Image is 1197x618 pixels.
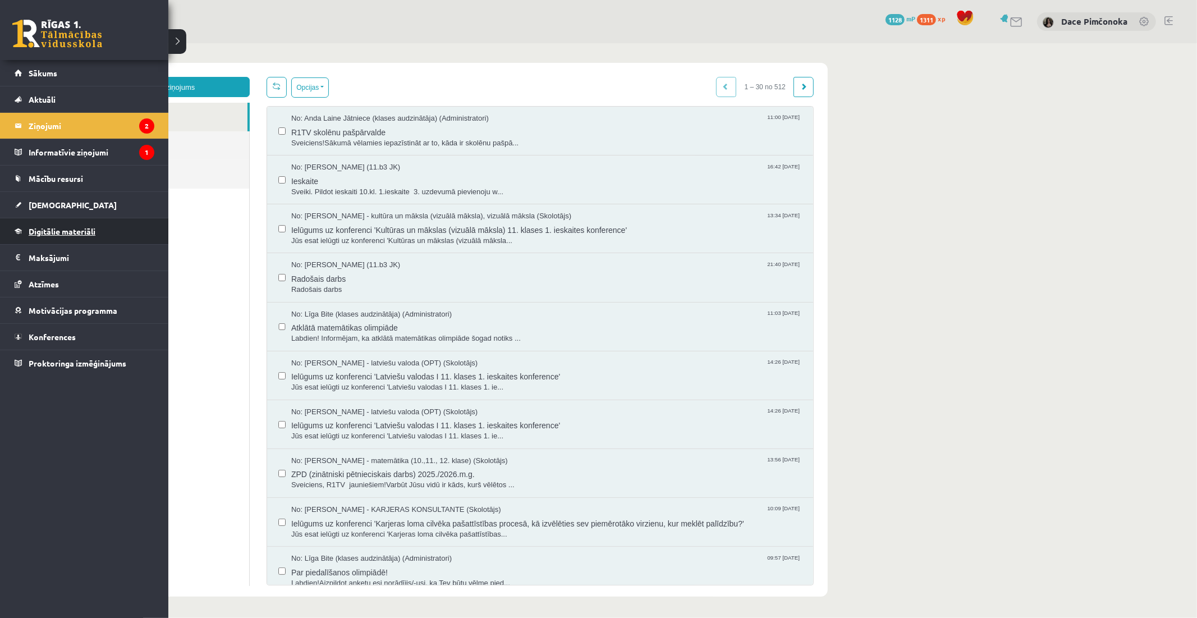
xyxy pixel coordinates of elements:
[246,535,757,546] span: Labdien!Aizpildot anketu esi norādījis/-usi, ka Tev būtu vēlme pied...
[29,305,117,315] span: Motivācijas programma
[29,226,95,236] span: Digitālie materiāli
[246,315,433,326] span: No: [PERSON_NAME] - latviešu valoda (OPT) (Skolotājs)
[15,271,154,297] a: Atzīmes
[139,118,154,134] i: 2
[29,139,154,165] legend: Informatīvie ziņojumi
[15,139,154,165] a: Informatīvie ziņojumi1
[246,521,757,535] span: Par piedalīšanos olimpiādē!
[29,68,57,78] span: Sākums
[246,168,757,203] a: No: [PERSON_NAME] - kultūra un māksla (vizuālā māksla), vizuālā māksla (Skolotājs) 13:34 [DATE] I...
[1061,16,1127,27] a: Dace Pimčonoka
[720,461,757,470] span: 10:09 [DATE]
[29,358,126,368] span: Proktoringa izmēģinājums
[246,315,757,350] a: No: [PERSON_NAME] - latviešu valoda (OPT) (Skolotājs) 14:26 [DATE] Ielūgums uz konferenci 'Latvie...
[29,113,154,139] legend: Ziņojumi
[246,81,757,95] span: R1TV skolēnu pašpārvalde
[34,117,204,145] a: Dzēstie
[246,290,757,301] span: Labdien! Informējam, ka atklātā matemātikas olimpiāde šogad notiks ...
[139,145,154,160] i: 1
[246,227,757,241] span: Radošais darbs
[246,217,355,227] span: No: [PERSON_NAME] (11.b3 JK)
[15,166,154,191] a: Mācību resursi
[29,200,117,210] span: [DEMOGRAPHIC_DATA]
[246,388,757,399] span: Jūs esat ielūgti uz konferenci 'Latviešu valodas I 11. klases 1. ie...
[246,510,757,545] a: No: Līga Bite (klases audzinātāja) (Administratori) 09:57 [DATE] Par piedalīšanos olimpiādē! Labd...
[720,266,757,274] span: 11:03 [DATE]
[246,364,433,374] span: No: [PERSON_NAME] - latviešu valoda (OPT) (Skolotājs)
[246,70,757,105] a: No: Anda Laine Jātniece (klases audzinātāja) (Administratori) 11:00 [DATE] R1TV skolēnu pašpārval...
[246,364,757,399] a: No: [PERSON_NAME] - latviešu valoda (OPT) (Skolotājs) 14:26 [DATE] Ielūgums uz konferenci 'Latvie...
[15,192,154,218] a: [DEMOGRAPHIC_DATA]
[246,266,757,301] a: No: Līga Bite (klases audzinātāja) (Administratori) 11:03 [DATE] Atklātā matemātikas olimpiāde La...
[720,119,757,127] span: 16:42 [DATE]
[720,70,757,79] span: 11:00 [DATE]
[246,178,757,193] span: Ielūgums uz konferenci 'Kultūras un mākslas (vizuālā māksla) 11. klases 1. ieskaites konference'
[34,59,203,88] a: Ienākošie
[246,70,444,81] span: No: Anda Laine Jātniece (klases audzinātāja) (Administratori)
[720,364,757,372] span: 14:26 [DATE]
[720,168,757,176] span: 13:34 [DATE]
[246,193,757,203] span: Jūs esat ielūgti uz konferenci 'Kultūras un mākslas (vizuālā māksla...
[246,168,526,178] span: No: [PERSON_NAME] - kultūra un māksla (vizuālā māksla), vizuālā māksla (Skolotājs)
[15,350,154,376] a: Proktoringa izmēģinājums
[246,95,757,106] span: Sveiciens!Sākumā vēlamies iepazīstināt ar to, kāda ir skolēnu pašpā...
[246,510,407,521] span: No: Līga Bite (klases audzinātāja) (Administratori)
[246,144,757,154] span: Sveiki. Pildot ieskaiti 10.kl. 1.ieskaite 3. uzdevumā pievienoju w...
[246,119,757,154] a: No: [PERSON_NAME] (11.b3 JK) 16:42 [DATE] Ieskaite Sveiki. Pildot ieskaiti 10.kl. 1.ieskaite 3. u...
[246,486,757,497] span: Jūs esat ielūgti uz konferenci 'Karjeras loma cilvēka pašattīstības...
[246,413,757,447] a: No: [PERSON_NAME] - matemātika (10.,11., 12. klase) (Skolotājs) 13:56 [DATE] ZPD (zinātniski pētn...
[886,14,915,23] a: 1128 mP
[246,217,757,251] a: No: [PERSON_NAME] (11.b3 JK) 21:40 [DATE] Radošais darbs Radošais darbs
[246,325,757,339] span: Ielūgums uz konferenci 'Latviešu valodas I 11. klases 1. ieskaites konference'
[938,14,945,23] span: xp
[246,461,456,472] span: No: [PERSON_NAME] - KARJERAS KONSULTANTE (Skolotājs)
[15,324,154,350] a: Konferences
[12,20,102,48] a: Rīgas 1. Tālmācības vidusskola
[34,88,204,117] a: Nosūtītie
[15,86,154,112] a: Aktuāli
[15,113,154,139] a: Ziņojumi2
[246,423,757,437] span: ZPD (zinātniski pētnieciskais darbs) 2025./2026.m.g.
[29,279,59,289] span: Atzīmes
[917,14,936,25] span: 1311
[246,437,757,447] span: Sveiciens, R1TV jauniešiem!Varbūt Jūsu vidū ir kāds, kurš vēlētos ...
[246,413,463,423] span: No: [PERSON_NAME] - matemātika (10.,11., 12. klase) (Skolotājs)
[29,173,83,184] span: Mācību resursi
[246,266,407,277] span: No: Līga Bite (klases audzinātāja) (Administratori)
[720,413,757,421] span: 13:56 [DATE]
[246,339,757,350] span: Jūs esat ielūgti uz konferenci 'Latviešu valodas I 11. klases 1. ie...
[15,297,154,323] a: Motivācijas programma
[15,60,154,86] a: Sākums
[246,276,757,290] span: Atklātā matemātikas olimpiāde
[246,119,355,130] span: No: [PERSON_NAME] (11.b3 JK)
[15,245,154,271] a: Maksājumi
[15,218,154,244] a: Digitālie materiāli
[906,14,915,23] span: mP
[691,34,749,54] span: 1 – 30 no 512
[246,130,757,144] span: Ieskaite
[246,34,284,54] button: Opcijas
[1043,17,1054,28] img: Dace Pimčonoka
[246,472,757,486] span: Ielūgums uz konferenci 'Karjeras loma cilvēka pašattīstības procesā, kā izvēlēties sev piemērotāk...
[886,14,905,25] span: 1128
[720,315,757,323] span: 14:26 [DATE]
[29,245,154,271] legend: Maksājumi
[34,34,205,54] a: Jauns ziņojums
[29,94,56,104] span: Aktuāli
[29,332,76,342] span: Konferences
[720,510,757,519] span: 09:57 [DATE]
[246,241,757,252] span: Radošais darbs
[917,14,951,23] a: 1311 xp
[720,217,757,225] span: 21:40 [DATE]
[246,461,757,496] a: No: [PERSON_NAME] - KARJERAS KONSULTANTE (Skolotājs) 10:09 [DATE] Ielūgums uz konferenci 'Karjera...
[246,374,757,388] span: Ielūgums uz konferenci 'Latviešu valodas I 11. klases 1. ieskaites konference'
